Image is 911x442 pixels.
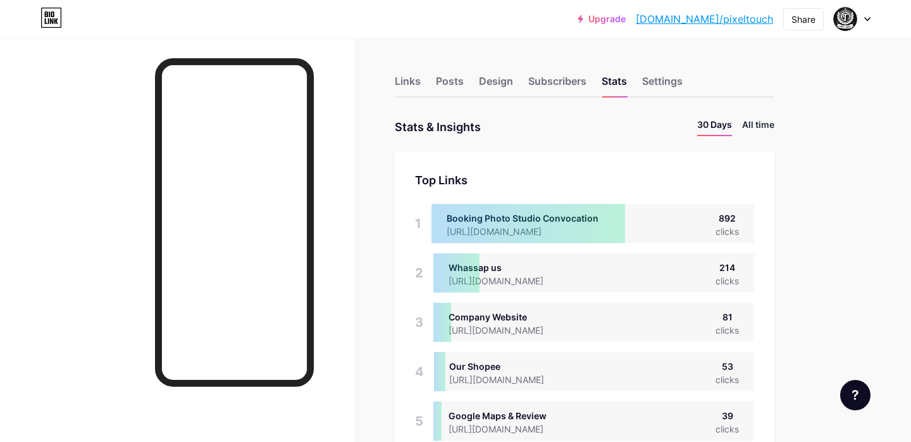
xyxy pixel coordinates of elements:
img: PIXEL TOUCH MANAGEMENT [833,7,857,31]
li: 30 Days [697,118,732,136]
div: Settings [642,73,683,96]
div: 214 [716,261,739,274]
div: clicks [716,324,739,337]
div: [URL][DOMAIN_NAME] [449,373,564,386]
div: Company Website [449,310,564,324]
div: Links [395,73,421,96]
div: Our Shopee [449,360,564,373]
div: 53 [716,360,739,373]
div: clicks [716,225,739,238]
div: clicks [716,274,739,287]
div: 81 [716,310,739,324]
div: Share [791,13,815,26]
div: clicks [716,422,739,436]
div: 4 [415,352,424,391]
div: [URL][DOMAIN_NAME] [449,274,564,287]
li: All time [742,118,774,136]
div: Top Links [415,172,754,189]
div: 2 [415,253,423,293]
div: Stats & Insights [395,118,481,136]
div: 5 [415,401,423,441]
div: Stats [602,73,627,96]
div: 39 [716,409,739,422]
div: clicks [716,373,739,386]
div: 892 [716,212,739,225]
div: Design [479,73,513,96]
div: Google Maps & Review [449,409,564,422]
div: 3 [415,303,423,342]
div: Whassap us [449,261,564,274]
div: [URL][DOMAIN_NAME] [449,324,564,337]
div: Posts [436,73,464,96]
a: [DOMAIN_NAME]/pixeltouch [636,11,773,27]
div: 1 [415,204,421,243]
div: Subscribers [528,73,586,96]
div: [URL][DOMAIN_NAME] [449,422,564,436]
a: Upgrade [578,14,626,24]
